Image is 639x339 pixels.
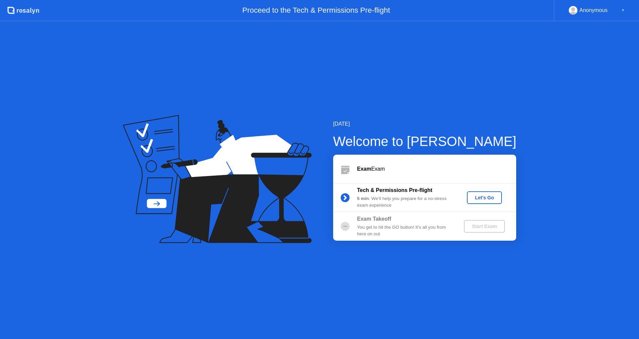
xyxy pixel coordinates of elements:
div: Exam [357,165,516,173]
div: [DATE] [333,120,517,128]
button: Let's Go [467,191,502,204]
button: Start Exam [464,220,505,233]
div: ▼ [621,6,625,15]
div: : We’ll help you prepare for a no-stress exam experience [357,195,453,209]
b: 5 min [357,196,369,201]
div: Start Exam [467,224,502,229]
div: Let's Go [470,195,499,200]
b: Tech & Permissions Pre-flight [357,187,432,193]
div: Anonymous [579,6,608,15]
div: You get to hit the GO button! It’s all you from here on out [357,224,453,238]
b: Exam [357,166,371,172]
div: Welcome to [PERSON_NAME] [333,131,517,151]
b: Exam Takeoff [357,216,391,222]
